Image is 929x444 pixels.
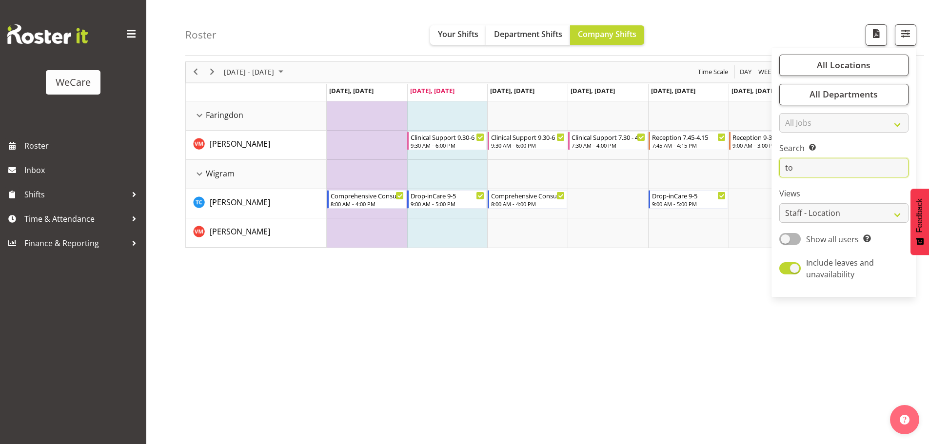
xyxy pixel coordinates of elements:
[220,62,289,82] div: September 22 - 28, 2025
[652,141,726,149] div: 7:45 AM - 4:15 PM
[411,200,484,208] div: 9:00 AM - 5:00 PM
[494,29,562,39] span: Department Shifts
[186,101,327,131] td: Faringdon resource
[732,132,806,142] div: Reception 9-3
[900,415,909,425] img: help-xxl-2.png
[411,191,484,200] div: Drop-inCare 9-5
[222,66,288,78] button: September 2025
[411,141,484,149] div: 9:30 AM - 6:00 PM
[910,189,929,255] button: Feedback - Show survey
[331,191,404,200] div: Comprehensive Consult 8-4
[331,200,404,208] div: 8:00 AM - 4:00 PM
[185,61,890,248] div: Timeline Week of September 23, 2025
[186,218,327,248] td: Viktoriia Molchanova resource
[738,66,753,78] button: Timeline Day
[185,29,217,40] h4: Roster
[24,187,127,202] span: Shifts
[915,198,924,232] span: Feedback
[757,66,776,78] span: Week
[407,132,487,150] div: Viktoriia Molchanova"s event - Clinical Support 9.30-6 Begin From Tuesday, September 23, 2025 at ...
[572,141,645,149] div: 7:30 AM - 4:00 PM
[210,138,270,149] span: [PERSON_NAME]
[410,86,455,95] span: [DATE], [DATE]
[210,226,270,237] a: [PERSON_NAME]
[649,132,728,150] div: Viktoriia Molchanova"s event - Reception 7.45-4.15 Begin From Friday, September 26, 2025 at 7:45:...
[327,101,889,248] table: Timeline Week of September 23, 2025
[491,141,565,149] div: 9:30 AM - 6:00 PM
[578,29,636,39] span: Company Shifts
[206,168,235,179] span: Wigram
[187,62,204,82] div: previous period
[490,86,534,95] span: [DATE], [DATE]
[488,190,567,209] div: Torry Cobb"s event - Comprehensive Consult 8-4 Begin From Wednesday, September 24, 2025 at 8:00:0...
[186,131,327,160] td: Viktoriia Molchanova resource
[570,25,644,45] button: Company Shifts
[24,212,127,226] span: Time & Attendance
[329,86,374,95] span: [DATE], [DATE]
[652,132,726,142] div: Reception 7.45-4.15
[24,138,141,153] span: Roster
[810,89,878,100] span: All Departments
[438,29,478,39] span: Your Shifts
[56,75,91,90] div: WeCare
[223,66,275,78] span: [DATE] - [DATE]
[806,234,859,245] span: Show all users
[571,86,615,95] span: [DATE], [DATE]
[729,132,809,150] div: Viktoriia Molchanova"s event - Reception 9-3 Begin From Saturday, September 27, 2025 at 9:00:00 A...
[652,191,726,200] div: Drop-inCare 9-5
[488,132,567,150] div: Viktoriia Molchanova"s event - Clinical Support 9.30-6 Begin From Wednesday, September 24, 2025 a...
[430,25,486,45] button: Your Shifts
[24,236,127,251] span: Finance & Reporting
[210,196,270,208] a: [PERSON_NAME]
[806,257,874,280] span: Include leaves and unavailability
[652,200,726,208] div: 9:00 AM - 5:00 PM
[206,66,219,78] button: Next
[895,24,916,46] button: Filter Shifts
[572,132,645,142] div: Clinical Support 7.30 - 4
[210,197,270,208] span: [PERSON_NAME]
[204,62,220,82] div: next period
[491,200,565,208] div: 8:00 AM - 4:00 PM
[568,132,648,150] div: Viktoriia Molchanova"s event - Clinical Support 7.30 - 4 Begin From Thursday, September 25, 2025 ...
[189,66,202,78] button: Previous
[210,138,270,150] a: [PERSON_NAME]
[697,66,729,78] span: Time Scale
[651,86,695,95] span: [DATE], [DATE]
[327,190,407,209] div: Torry Cobb"s event - Comprehensive Consult 8-4 Begin From Monday, September 22, 2025 at 8:00:00 A...
[779,84,909,105] button: All Departments
[817,59,870,71] span: All Locations
[696,66,730,78] button: Time Scale
[649,190,728,209] div: Torry Cobb"s event - Drop-inCare 9-5 Begin From Friday, September 26, 2025 at 9:00:00 AM GMT+12:0...
[486,25,570,45] button: Department Shifts
[206,109,243,121] span: Faringdon
[866,24,887,46] button: Download a PDF of the roster according to the set date range.
[24,163,141,177] span: Inbox
[779,158,909,178] input: Search
[757,66,777,78] button: Timeline Week
[779,188,909,200] label: Views
[411,132,484,142] div: Clinical Support 9.30-6
[186,160,327,189] td: Wigram resource
[779,55,909,76] button: All Locations
[407,190,487,209] div: Torry Cobb"s event - Drop-inCare 9-5 Begin From Tuesday, September 23, 2025 at 9:00:00 AM GMT+12:...
[491,191,565,200] div: Comprehensive Consult 8-4
[731,86,776,95] span: [DATE], [DATE]
[732,141,806,149] div: 9:00 AM - 3:00 PM
[491,132,565,142] div: Clinical Support 9.30-6
[739,66,752,78] span: Day
[779,143,909,154] label: Search
[7,24,88,44] img: Rosterit website logo
[186,189,327,218] td: Torry Cobb resource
